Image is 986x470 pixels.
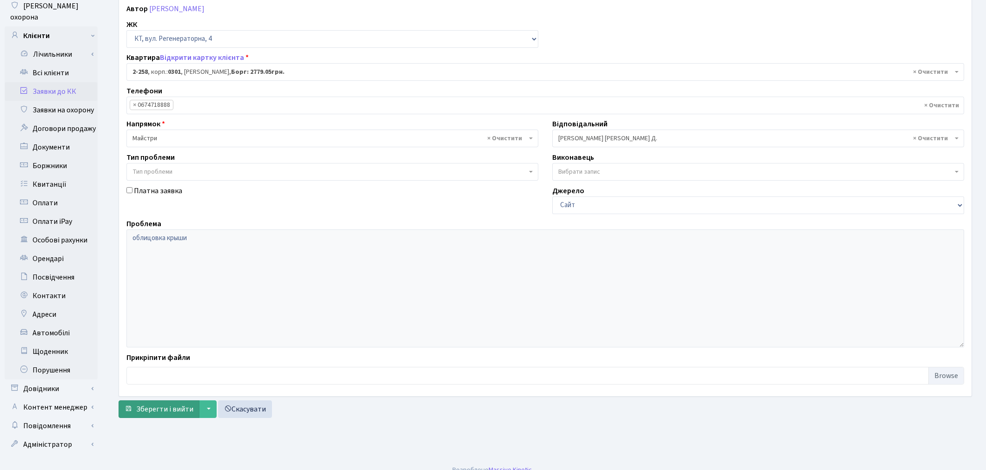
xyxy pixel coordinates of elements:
[913,67,948,77] span: Видалити всі елементи
[5,175,98,194] a: Квитанції
[924,101,959,110] span: Видалити всі елементи
[126,85,162,97] label: Телефони
[558,167,600,176] span: Вибрати запис
[130,100,173,110] li: 0674718888
[5,64,98,82] a: Всі клієнти
[552,118,608,130] label: Відповідальний
[5,287,98,305] a: Контакти
[132,134,527,143] span: Майстри
[5,138,98,157] a: Документи
[5,101,98,119] a: Заявки на охорону
[552,152,594,163] label: Виконавець
[5,342,98,361] a: Щоденник
[552,185,584,196] label: Джерело
[5,157,98,175] a: Боржники
[5,324,98,342] a: Автомобілі
[5,26,98,45] a: Клієнти
[5,398,98,417] a: Контент менеджер
[558,134,953,143] span: Огеренко В. Д.
[168,67,181,77] b: 0301
[5,379,98,398] a: Довідники
[149,4,205,14] a: [PERSON_NAME]
[5,212,98,231] a: Оплати iPay
[5,119,98,138] a: Договори продажу
[126,52,249,63] label: Квартира
[487,134,522,143] span: Видалити всі елементи
[160,52,244,63] a: Відкрити картку клієнта
[134,185,182,196] label: Платна заявка
[218,400,272,418] a: Скасувати
[11,45,98,64] a: Лічильники
[5,417,98,435] a: Повідомлення
[5,82,98,101] a: Заявки до КК
[126,229,964,347] textarea: облицовка крыши
[913,134,948,143] span: Видалити всі елементи
[5,361,98,379] a: Порушення
[132,167,172,176] span: Тип проблеми
[5,194,98,212] a: Оплати
[126,63,964,81] span: <b>2-258</b>, корп.: <b>0301</b>, Юлдашева Ірина Юріївна, <b>Борг: 2779.05грн.</b>
[231,67,285,77] b: Борг: 2779.05грн.
[126,352,190,363] label: Прикріпити файли
[126,130,538,147] span: Майстри
[119,400,199,418] button: Зберегти і вийти
[126,118,165,130] label: Напрямок
[126,152,175,163] label: Тип проблеми
[133,100,136,110] span: ×
[132,67,148,77] b: 2-258
[5,305,98,324] a: Адреси
[5,249,98,268] a: Орендарі
[126,3,148,14] label: Автор
[5,231,98,249] a: Особові рахунки
[5,268,98,287] a: Посвідчення
[552,130,964,147] span: Огеренко В. Д.
[136,404,193,414] span: Зберегти і вийти
[126,218,161,229] label: Проблема
[5,435,98,454] a: Адміністратор
[132,67,953,77] span: <b>2-258</b>, корп.: <b>0301</b>, Юлдашева Ірина Юріївна, <b>Борг: 2779.05грн.</b>
[126,19,137,30] label: ЖК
